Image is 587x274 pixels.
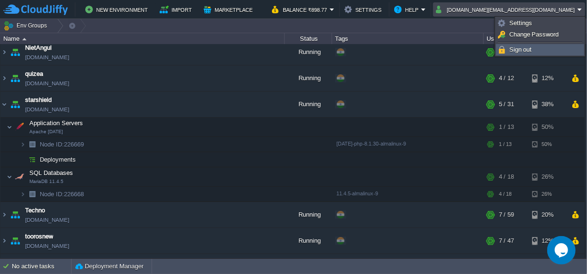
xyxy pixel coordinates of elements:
[28,169,74,176] a: SQL DatabasesMariaDB 11.4.5
[285,33,332,44] div: Status
[499,228,514,254] div: 7 / 47
[39,140,85,148] span: 226669
[25,105,69,114] a: [DOMAIN_NAME]
[25,215,69,225] a: [DOMAIN_NAME]
[9,202,22,228] img: AMDAwAAAACH5BAEAAAAALAAAAAABAAEAAAICRAEAOw==
[39,190,85,198] a: Node ID:226668
[285,39,332,65] div: Running
[3,19,50,32] button: Env Groups
[20,152,26,167] img: AMDAwAAAACH5BAEAAAAALAAAAAABAAEAAAICRAEAOw==
[28,119,84,127] span: Application Servers
[204,4,255,15] button: Marketplace
[25,95,52,105] a: starshield
[28,119,84,127] a: Application ServersApache [DATE]
[75,262,144,271] button: Deployment Manager
[499,167,514,186] div: 4 / 18
[29,129,63,135] span: Apache [DATE]
[532,228,563,254] div: 12%
[499,137,512,152] div: 1 / 13
[1,33,284,44] div: Name
[532,118,563,137] div: 50%
[532,167,563,186] div: 26%
[499,187,512,201] div: 4 / 18
[532,187,563,201] div: 26%
[39,155,77,164] a: Deployments
[26,137,39,152] img: AMDAwAAAACH5BAEAAAAALAAAAAABAAEAAAICRAEAOw==
[25,206,45,215] a: Techno
[0,65,8,91] img: AMDAwAAAACH5BAEAAAAALAAAAAABAAEAAAICRAEAOw==
[394,4,421,15] button: Help
[499,202,514,228] div: 7 / 59
[484,33,584,44] div: Usage
[26,152,39,167] img: AMDAwAAAACH5BAEAAAAALAAAAAABAAEAAAICRAEAOw==
[25,69,43,79] a: quizea
[13,167,26,186] img: AMDAwAAAACH5BAEAAAAALAAAAAABAAEAAAICRAEAOw==
[26,187,39,201] img: AMDAwAAAACH5BAEAAAAALAAAAAABAAEAAAICRAEAOw==
[40,191,64,198] span: Node ID:
[499,118,514,137] div: 1 / 13
[0,39,8,65] img: AMDAwAAAACH5BAEAAAAALAAAAAABAAEAAAICRAEAOw==
[12,259,71,274] div: No active tasks
[497,29,584,40] a: Change Password
[336,191,378,196] span: 11.4.5-almalinux-9
[285,65,332,91] div: Running
[25,258,53,267] a: yppschool
[509,31,559,38] span: Change Password
[9,91,22,117] img: AMDAwAAAACH5BAEAAAAALAAAAAABAAEAAAICRAEAOw==
[20,137,26,152] img: AMDAwAAAACH5BAEAAAAALAAAAAABAAEAAAICRAEAOw==
[532,137,563,152] div: 50%
[9,228,22,254] img: AMDAwAAAACH5BAEAAAAALAAAAAABAAEAAAICRAEAOw==
[29,179,63,184] span: MariaDB 11.4.5
[85,4,151,15] button: New Environment
[532,202,563,228] div: 20%
[499,91,514,117] div: 5 / 31
[497,45,584,55] a: Sign out
[25,232,53,241] a: toorosnew
[9,39,22,65] img: AMDAwAAAACH5BAEAAAAALAAAAAABAAEAAAICRAEAOw==
[40,141,64,148] span: Node ID:
[28,169,74,177] span: SQL Databases
[9,65,22,91] img: AMDAwAAAACH5BAEAAAAALAAAAAABAAEAAAICRAEAOw==
[0,202,8,228] img: AMDAwAAAACH5BAEAAAAALAAAAAABAAEAAAICRAEAOw==
[344,4,384,15] button: Settings
[25,241,69,251] a: [DOMAIN_NAME]
[509,46,532,53] span: Sign out
[25,43,52,53] a: NietAngul
[285,91,332,117] div: Running
[333,33,483,44] div: Tags
[13,118,26,137] img: AMDAwAAAACH5BAEAAAAALAAAAAABAAEAAAICRAEAOw==
[497,18,584,28] a: Settings
[0,91,8,117] img: AMDAwAAAACH5BAEAAAAALAAAAAABAAEAAAICRAEAOw==
[499,65,514,91] div: 4 / 12
[547,236,578,265] iframe: chat widget
[7,118,12,137] img: AMDAwAAAACH5BAEAAAAALAAAAAABAAEAAAICRAEAOw==
[336,141,406,146] span: [DATE]-php-8.1.30-almalinux-9
[436,4,578,15] button: [DOMAIN_NAME][EMAIL_ADDRESS][DOMAIN_NAME]
[160,4,195,15] button: Import
[22,38,27,40] img: AMDAwAAAACH5BAEAAAAALAAAAAABAAEAAAICRAEAOw==
[532,91,563,117] div: 38%
[0,228,8,254] img: AMDAwAAAACH5BAEAAAAALAAAAAABAAEAAAICRAEAOw==
[285,228,332,254] div: Running
[39,140,85,148] a: Node ID:226669
[25,79,69,88] a: [DOMAIN_NAME]
[272,4,330,15] button: Balance ₹898.77
[285,202,332,228] div: Running
[532,65,563,91] div: 12%
[3,4,68,16] img: CloudJiffy
[509,19,532,27] span: Settings
[39,190,85,198] span: 226668
[25,53,69,62] a: [DOMAIN_NAME]
[7,167,12,186] img: AMDAwAAAACH5BAEAAAAALAAAAAABAAEAAAICRAEAOw==
[20,187,26,201] img: AMDAwAAAACH5BAEAAAAALAAAAAABAAEAAAICRAEAOw==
